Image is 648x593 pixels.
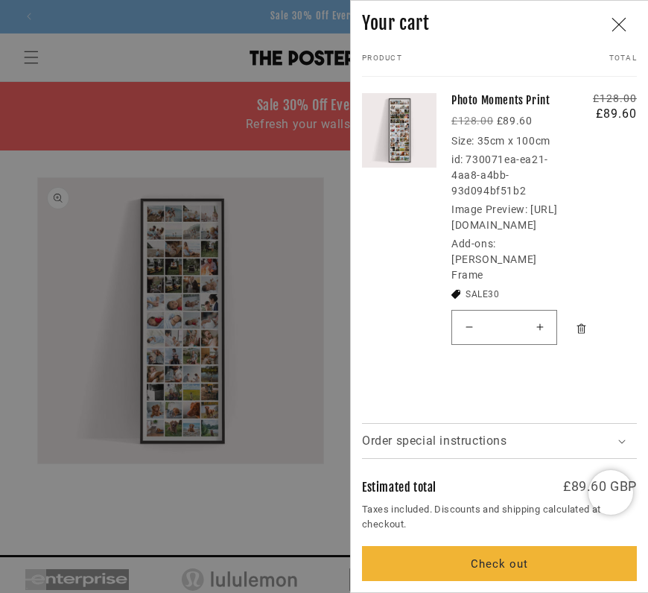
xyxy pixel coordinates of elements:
[477,135,550,147] dd: 35cm x 100cm
[451,203,527,215] dt: Image Preview:
[588,470,633,515] iframe: Chatra live chat
[362,502,637,531] small: Taxes included. Discounts and shipping calculated at checkout.
[563,480,637,493] p: £89.60 GBP
[486,310,523,345] input: Quantity for Photo Moments Print
[451,115,493,127] s: £128.00
[500,54,638,77] th: Total
[612,8,644,41] button: Close
[451,288,570,301] ul: Discount
[362,546,637,581] button: Check out
[497,115,533,127] strong: £89.60
[362,424,637,458] summary: Order special instructions
[451,238,496,250] dt: Add-ons:
[362,12,429,35] h2: Your cart
[451,93,570,108] a: Photo Moments Print
[451,153,548,197] dd: 730071ea-ea21-4aa8-a4bb-93d094bf51b2
[451,253,537,281] dd: [PERSON_NAME] Frame
[362,481,436,493] h2: Estimated total
[362,54,500,77] th: Product
[362,435,507,447] span: Order special instructions
[568,312,594,345] button: Remove Photo Moments Print / Matt Black Frame
[451,153,463,165] dt: id:
[451,135,474,147] dt: Size:
[451,288,570,301] li: SALE30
